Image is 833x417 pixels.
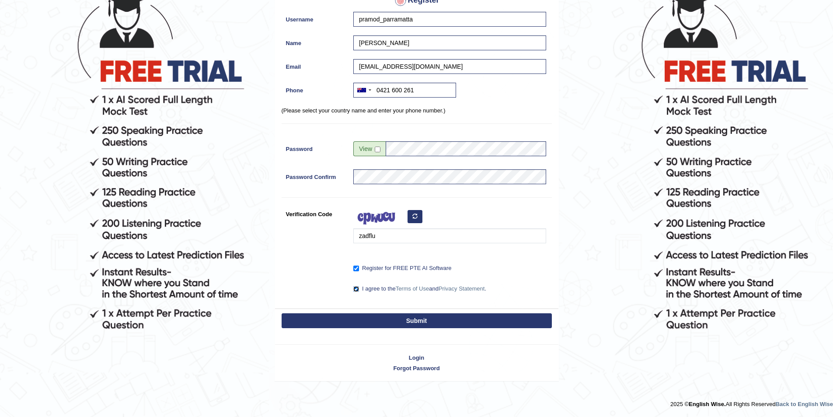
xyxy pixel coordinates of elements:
[353,284,486,293] label: I agree to the and .
[282,141,349,153] label: Password
[353,266,359,271] input: Register for FREE PTE AI Software
[375,147,380,152] input: Show/Hide Password
[353,264,451,273] label: Register for FREE PTE AI Software
[439,285,485,292] a: Privacy Statement
[282,59,349,71] label: Email
[353,286,359,292] input: I agree to theTerms of UseandPrivacy Statement.
[282,313,552,328] button: Submit
[282,12,349,24] label: Username
[776,401,833,407] a: Back to English Wise
[275,354,558,362] a: Login
[689,401,725,407] strong: English Wise.
[354,83,374,97] div: Australia: +61
[282,169,349,181] label: Password Confirm
[282,106,552,115] p: (Please select your country name and enter your phone number.)
[282,35,349,47] label: Name
[396,285,429,292] a: Terms of Use
[353,83,456,98] input: +61 412 345 678
[282,207,349,218] label: Verification Code
[670,396,833,408] div: 2025 © All Rights Reserved
[275,364,558,372] a: Forgot Password
[282,83,349,95] label: Phone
